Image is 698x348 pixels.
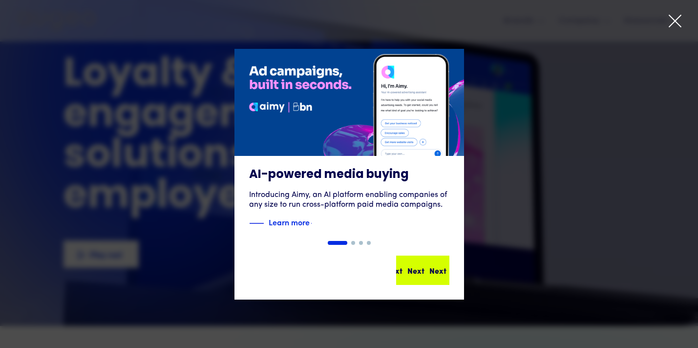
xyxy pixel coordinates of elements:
div: Next [429,264,446,276]
div: Introducing Aimy, an AI platform enabling companies of any size to run cross-platform paid media ... [249,190,449,210]
div: Show slide 3 of 4 [359,241,363,245]
strong: Learn more [269,217,310,227]
img: Blue decorative line [249,217,264,229]
a: AI-powered media buyingIntroducing Aimy, an AI platform enabling companies of any size to run cro... [234,49,464,241]
img: Blue text arrow [311,217,325,229]
div: Next [407,264,424,276]
h3: AI-powered media buying [249,168,449,182]
div: Show slide 4 of 4 [367,241,371,245]
div: Show slide 2 of 4 [351,241,355,245]
div: Show slide 1 of 4 [328,241,347,245]
a: NextNextNext [396,256,449,285]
